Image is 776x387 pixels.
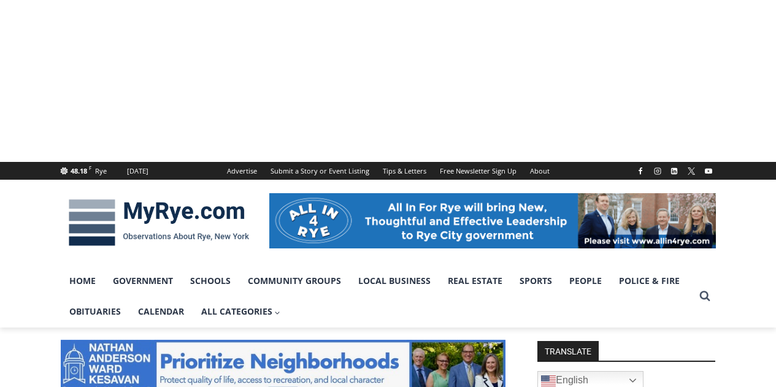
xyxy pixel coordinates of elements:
[667,164,682,178] a: Linkedin
[610,266,688,296] a: Police & Fire
[61,296,129,327] a: Obituaries
[239,266,350,296] a: Community Groups
[127,166,148,177] div: [DATE]
[104,266,182,296] a: Government
[61,266,694,328] nav: Primary Navigation
[701,164,716,178] a: YouTube
[650,164,665,178] a: Instagram
[182,266,239,296] a: Schools
[376,162,433,180] a: Tips & Letters
[201,305,281,318] span: All Categories
[511,266,561,296] a: Sports
[694,285,716,307] button: View Search Form
[61,266,104,296] a: Home
[523,162,556,180] a: About
[264,162,376,180] a: Submit a Story or Event Listing
[193,296,290,327] a: All Categories
[220,162,264,180] a: Advertise
[89,164,91,171] span: F
[61,191,257,255] img: MyRye.com
[537,341,599,361] strong: TRANSLATE
[220,162,556,180] nav: Secondary Navigation
[561,266,610,296] a: People
[71,166,87,175] span: 48.18
[433,162,523,180] a: Free Newsletter Sign Up
[633,164,648,178] a: Facebook
[439,266,511,296] a: Real Estate
[95,166,107,177] div: Rye
[269,193,716,248] img: All in for Rye
[684,164,699,178] a: X
[129,296,193,327] a: Calendar
[350,266,439,296] a: Local Business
